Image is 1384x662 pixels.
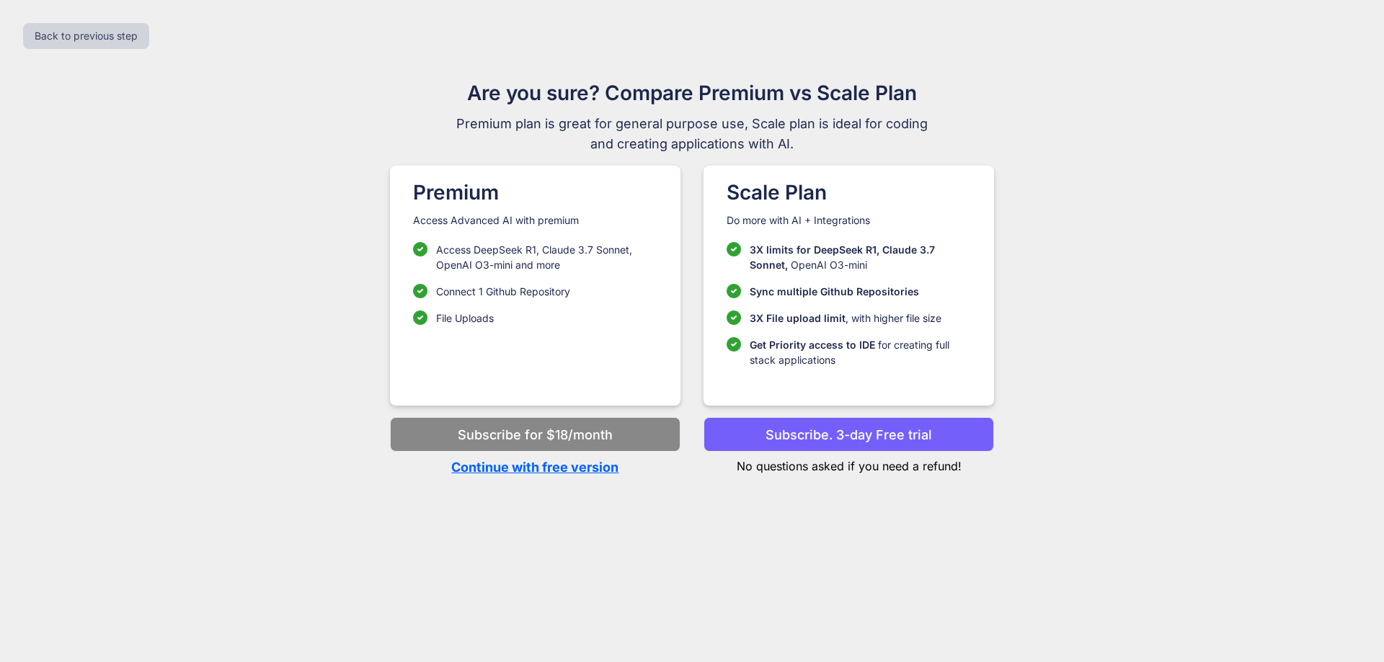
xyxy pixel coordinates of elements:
[750,242,971,272] p: OpenAI O3-mini
[436,310,494,326] p: File Uploads
[750,310,941,326] p: , with higher file size
[450,78,934,108] h1: Are you sure? Compare Premium vs Scale Plan
[458,425,613,444] p: Subscribe for $18/month
[450,114,934,154] span: Premium plan is great for general purpose use, Scale plan is ideal for coding and creating applic...
[750,243,935,271] span: 3X limits for DeepSeek R1, Claude 3.7 Sonnet,
[413,310,427,325] img: checklist
[23,23,149,49] button: Back to previous step
[750,339,875,351] span: Get Priority access to IDE
[727,337,741,352] img: checklist
[413,213,657,228] p: Access Advanced AI with premium
[436,284,570,299] p: Connect 1 Github Repository
[390,457,680,477] p: Continue with free version
[704,452,994,475] p: No questions asked if you need a refund!
[750,284,919,299] p: Sync multiple Github Repositories
[436,242,657,272] p: Access DeepSeek R1, Claude 3.7 Sonnet, OpenAI O3-mini and more
[750,337,971,367] p: for creating full stack applications
[413,242,427,256] img: checklist
[727,213,971,228] p: Do more with AI + Integrations
[390,417,680,452] button: Subscribe for $18/month
[727,284,741,298] img: checklist
[413,284,427,298] img: checklist
[413,177,657,207] h1: Premium
[727,242,741,256] img: checklist
[766,425,932,444] p: Subscribe. 3-day Free trial
[704,417,994,452] button: Subscribe. 3-day Free trial
[727,177,971,207] h1: Scale Plan
[727,310,741,325] img: checklist
[750,312,846,324] span: 3X File upload limit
